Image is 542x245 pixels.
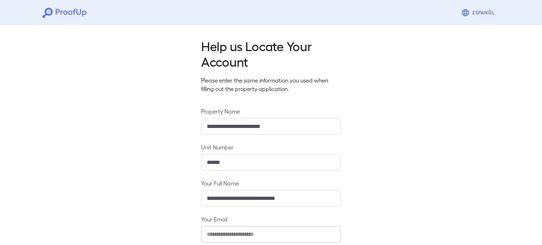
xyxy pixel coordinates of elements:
[458,6,500,20] button: Espanõl
[201,76,341,93] p: Please enter the same information you used when filling out the property application.
[201,107,341,115] label: Property Name
[201,215,341,223] label: Your Email
[201,143,341,151] label: Unit Number
[201,38,341,69] h2: Help us Locate Your Account
[201,179,341,187] label: Your Full Name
